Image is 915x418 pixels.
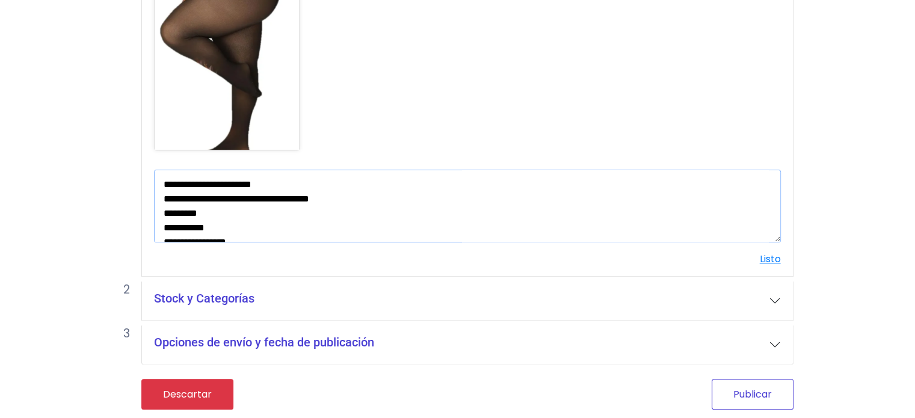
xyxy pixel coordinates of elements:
[154,291,254,306] h5: Stock y Categorías
[154,335,374,349] h5: Opciones de envío y fecha de publicación
[712,379,793,410] button: Publicar
[142,281,793,320] button: Stock y Categorías
[142,325,793,364] button: Opciones de envío y fecha de publicación
[141,379,233,410] a: Descartar
[760,252,781,266] a: Listo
